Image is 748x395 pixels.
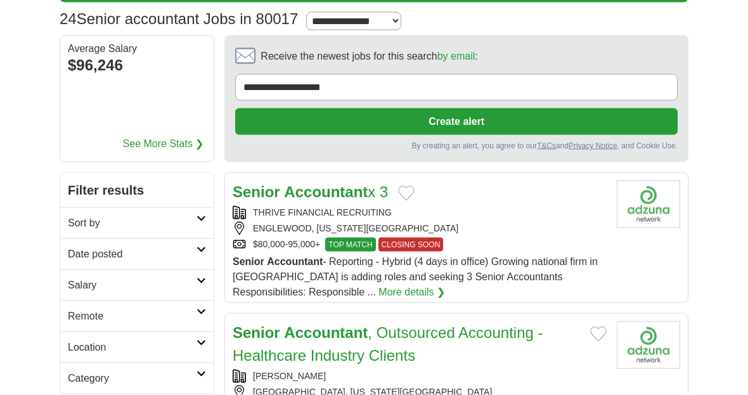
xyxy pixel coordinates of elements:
h2: Remote [68,309,197,324]
strong: Accountant [284,324,368,341]
div: [PERSON_NAME] [233,370,607,383]
img: Company logo [617,181,680,228]
img: Company logo [617,321,680,369]
a: Senior Accountantx 3 [233,183,388,200]
a: Category [60,363,214,394]
button: Add to favorite jobs [398,186,415,201]
a: Senior Accountant, Outsourced Accounting - Healthcare Industry Clients [233,324,543,364]
h2: Salary [68,278,197,293]
span: CLOSING SOON [378,238,444,252]
h2: Location [68,340,197,355]
strong: Senior [233,256,264,267]
strong: Senior [233,183,280,200]
h2: Filter results [60,173,214,207]
button: Add to favorite jobs [590,327,607,342]
a: Location [60,332,214,363]
div: $96,246 [68,54,206,77]
a: Salary [60,269,214,301]
h2: Date posted [68,247,197,262]
span: - Reporting - Hybrid (4 days in office) Growing national firm in [GEOGRAPHIC_DATA] is adding role... [233,256,598,297]
a: T&Cs [537,141,556,150]
div: By creating an alert, you agree to our and , and Cookie Use. [235,140,678,152]
h2: Category [68,371,197,386]
strong: Accountant [284,183,368,200]
a: Privacy Notice [569,141,617,150]
span: 24 [60,8,77,30]
div: Average Salary [68,44,206,54]
strong: Senior [233,324,280,341]
a: Date posted [60,238,214,269]
a: Remote [60,301,214,332]
div: $80,000-95,000+ [233,238,607,252]
button: Create alert [235,108,678,135]
h1: Senior accountant Jobs in 80017 [60,10,298,27]
h2: Sort by [68,216,197,231]
a: More details ❯ [378,285,445,300]
div: ENGLEWOOD, [US_STATE][GEOGRAPHIC_DATA] [233,222,607,235]
span: Receive the newest jobs for this search : [261,49,477,64]
a: by email [437,51,475,62]
strong: Accountant [267,256,323,267]
a: Sort by [60,207,214,238]
a: See More Stats ❯ [123,136,204,152]
div: THRIVE FINANCIAL RECRUITING [233,206,607,219]
span: TOP MATCH [325,238,375,252]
